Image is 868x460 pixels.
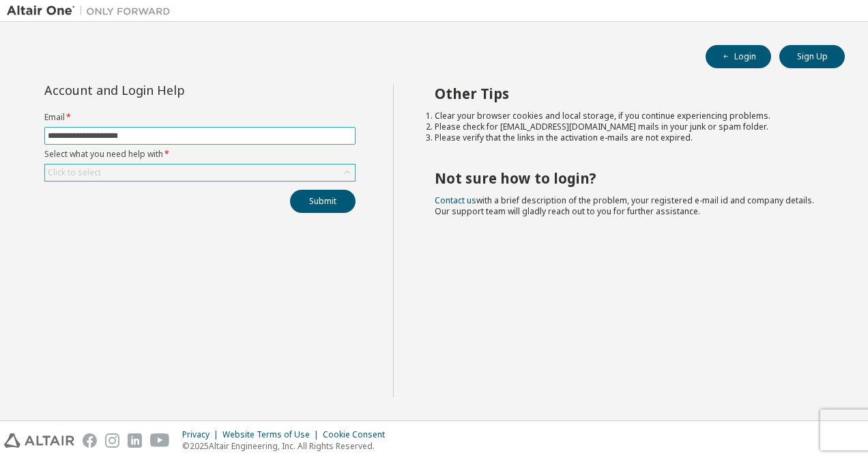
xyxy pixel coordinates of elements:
[435,85,821,102] h2: Other Tips
[4,433,74,448] img: altair_logo.svg
[105,433,119,448] img: instagram.svg
[222,429,323,440] div: Website Terms of Use
[435,132,821,143] li: Please verify that the links in the activation e-mails are not expired.
[779,45,845,68] button: Sign Up
[182,440,393,452] p: © 2025 Altair Engineering, Inc. All Rights Reserved.
[323,429,393,440] div: Cookie Consent
[128,433,142,448] img: linkedin.svg
[435,169,821,187] h2: Not sure how to login?
[435,111,821,121] li: Clear your browser cookies and local storage, if you continue experiencing problems.
[48,167,101,178] div: Click to select
[44,85,293,96] div: Account and Login Help
[435,195,814,217] span: with a brief description of the problem, your registered e-mail id and company details. Our suppo...
[44,149,356,160] label: Select what you need help with
[150,433,170,448] img: youtube.svg
[182,429,222,440] div: Privacy
[7,4,177,18] img: Altair One
[435,195,476,206] a: Contact us
[44,112,356,123] label: Email
[435,121,821,132] li: Please check for [EMAIL_ADDRESS][DOMAIN_NAME] mails in your junk or spam folder.
[45,164,355,181] div: Click to select
[83,433,97,448] img: facebook.svg
[290,190,356,213] button: Submit
[706,45,771,68] button: Login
